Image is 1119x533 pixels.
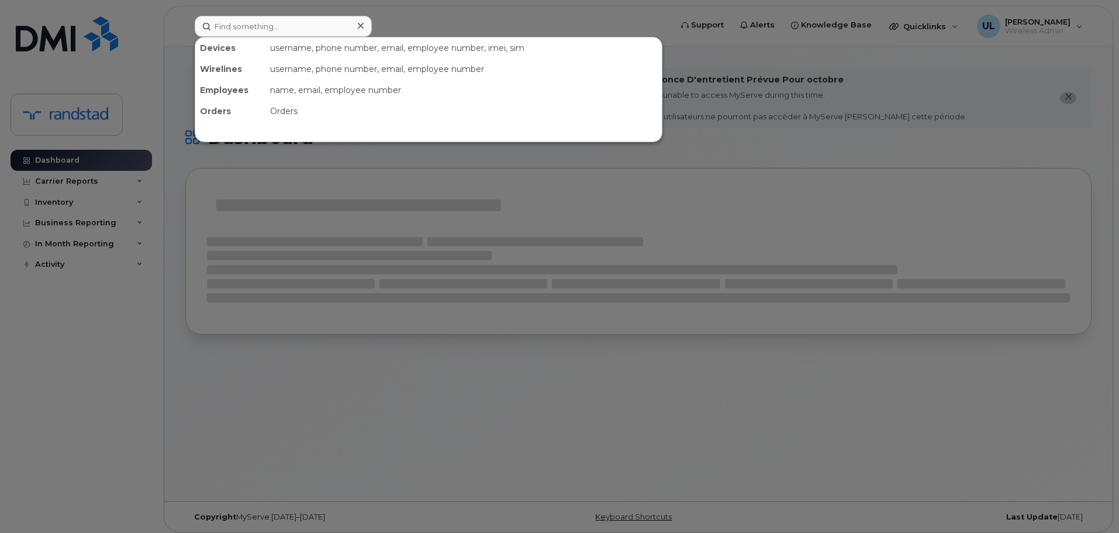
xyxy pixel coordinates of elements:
div: Wirelines [195,59,265,80]
div: Devices [195,37,265,59]
div: username, phone number, email, employee number [265,59,662,80]
div: Employees [195,80,265,101]
div: username, phone number, email, employee number, imei, sim [265,37,662,59]
div: Orders [265,101,662,122]
div: Orders [195,101,265,122]
div: name, email, employee number [265,80,662,101]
